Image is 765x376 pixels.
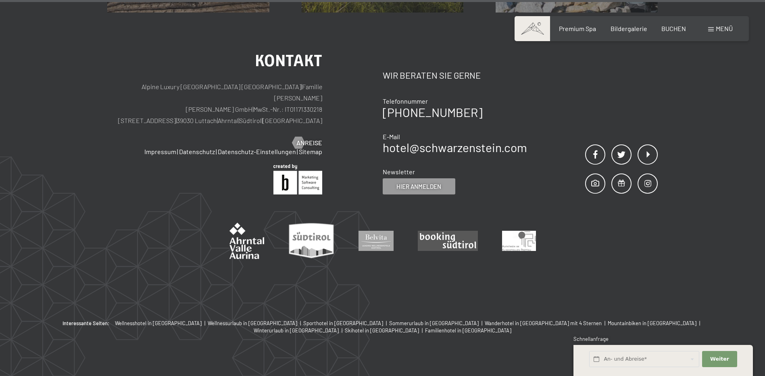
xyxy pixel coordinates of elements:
[115,320,202,326] span: Wellnesshotel in [GEOGRAPHIC_DATA]
[203,320,208,326] span: |
[383,168,415,175] span: Newsletter
[179,148,215,155] a: Datenschutz
[389,320,479,326] span: Sommerurlaub in [GEOGRAPHIC_DATA]
[218,148,296,155] a: Datenschutz-Einstellungen
[177,148,178,155] span: |
[292,138,322,147] a: Anreise
[208,320,297,326] span: Wellnessurlaub in [GEOGRAPHIC_DATA]
[396,182,441,191] span: Hier anmelden
[176,117,177,124] span: |
[255,51,322,70] span: Kontakt
[303,320,383,326] span: Sporthotel in [GEOGRAPHIC_DATA]
[608,320,702,327] a: Mountainbiken in [GEOGRAPHIC_DATA] |
[480,320,485,326] span: |
[345,327,425,334] a: Skihotel in [GEOGRAPHIC_DATA] |
[296,138,322,147] span: Anreise
[383,70,481,80] span: Wir beraten Sie gerne
[573,336,609,342] span: Schnellanfrage
[716,25,733,32] span: Menü
[273,164,322,194] img: Brandnamic GmbH | Leading Hospitality Solutions
[217,117,218,124] span: |
[559,25,596,32] a: Premium Spa
[340,327,345,334] span: |
[254,327,339,334] span: Winterurlaub in [GEOGRAPHIC_DATA]
[389,320,485,327] a: Sommerurlaub in [GEOGRAPHIC_DATA] |
[252,105,253,113] span: |
[425,327,511,334] a: Familienhotel in [GEOGRAPHIC_DATA]
[603,320,608,326] span: |
[608,320,696,326] span: Mountainbiken in [GEOGRAPHIC_DATA]
[698,320,702,326] span: |
[63,320,110,327] b: Interessante Seiten:
[303,320,389,327] a: Sporthotel in [GEOGRAPHIC_DATA] |
[383,97,428,105] span: Telefonnummer
[208,320,303,327] a: Wellnessurlaub in [GEOGRAPHIC_DATA] |
[345,327,419,334] span: Skihotel in [GEOGRAPHIC_DATA]
[216,148,217,155] span: |
[115,320,208,327] a: Wellnesshotel in [GEOGRAPHIC_DATA] |
[301,83,302,90] span: |
[298,320,303,326] span: |
[485,320,602,326] span: Wanderhotel in [GEOGRAPHIC_DATA] mit 4 Sternen
[420,327,425,334] span: |
[384,320,389,326] span: |
[425,327,511,334] span: Familienhotel in [GEOGRAPHIC_DATA]
[144,148,176,155] a: Impressum
[254,327,345,334] a: Winterurlaub in [GEOGRAPHIC_DATA] |
[661,25,686,32] a: BUCHEN
[297,148,298,155] span: |
[611,25,647,32] a: Bildergalerie
[299,148,322,155] a: Sitemap
[710,355,729,363] span: Weiter
[702,351,737,368] button: Weiter
[238,117,239,124] span: |
[485,320,608,327] a: Wanderhotel in [GEOGRAPHIC_DATA] mit 4 Sternen |
[107,81,322,126] p: Alpine Luxury [GEOGRAPHIC_DATA] [GEOGRAPHIC_DATA] Familie [PERSON_NAME] [PERSON_NAME] GmbH MwSt.-...
[383,133,400,140] span: E-Mail
[383,140,527,155] a: hotel@schwarzenstein.com
[383,105,482,119] a: [PHONE_NUMBER]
